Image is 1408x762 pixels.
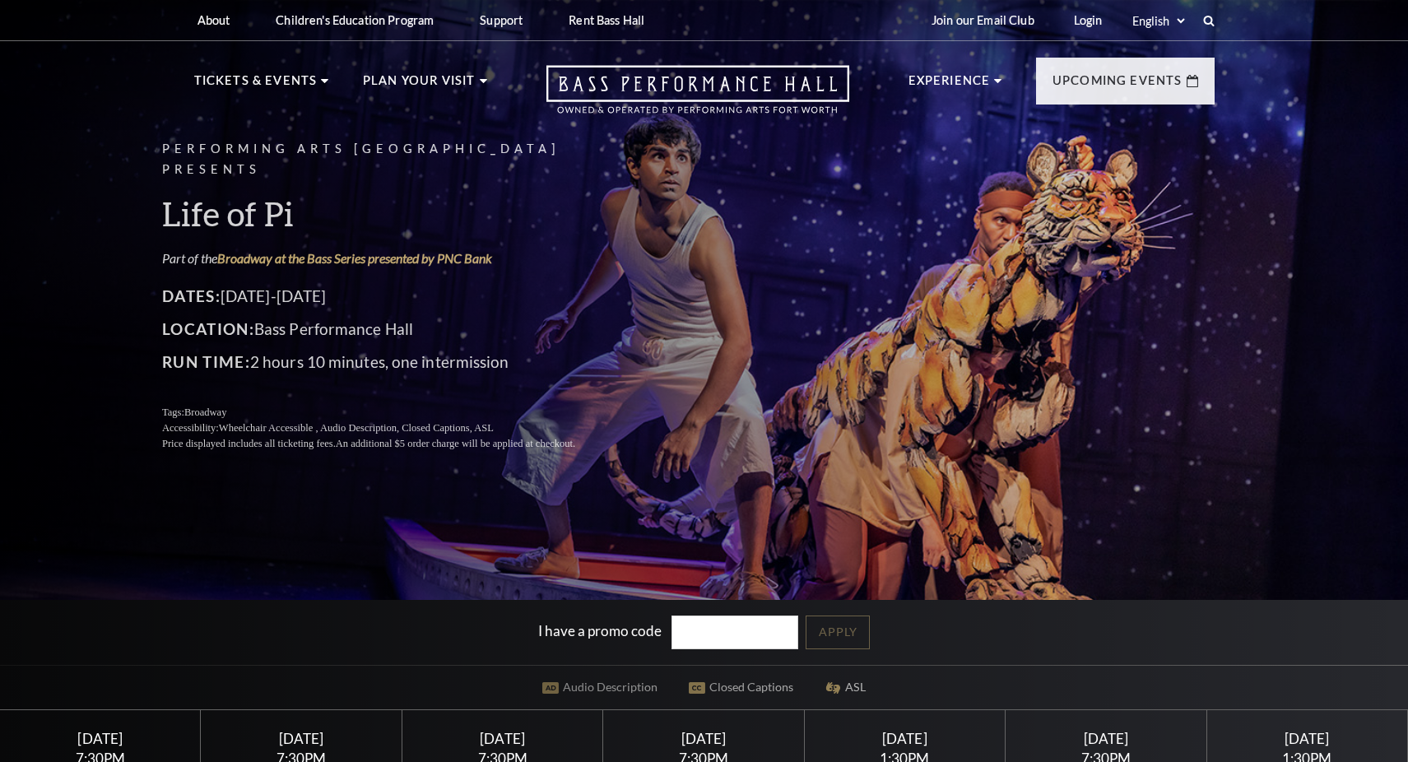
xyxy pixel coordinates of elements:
div: [DATE] [422,730,583,747]
p: Price displayed includes all ticketing fees. [194,436,647,452]
div: [DATE] [1025,730,1187,747]
p: Performing Arts [GEOGRAPHIC_DATA] Presents [194,139,647,180]
span: Broadway [216,407,258,418]
p: Bass Performance Hall [194,316,647,342]
span: Wheelchair Accessible , Audio Description, Closed Captions, ASL [250,422,525,434]
p: Tickets & Events [194,71,318,100]
a: Broadway at the Bass Series presented by PNC Bank [249,250,524,266]
p: Upcoming Events [1053,71,1183,100]
select: Select: [1129,13,1187,29]
div: [DATE] [623,730,784,747]
p: Accessibility: [194,420,647,436]
span: An additional $5 order charge will be applied at checkout. [367,438,606,449]
p: 2 hours 10 minutes, one intermission [194,349,647,375]
p: Experience [908,71,991,100]
div: [DATE] [20,730,181,747]
p: Part of the [194,249,647,267]
div: [DATE] [824,730,985,747]
span: Dates: [194,286,253,305]
p: [DATE]-[DATE] [194,283,647,309]
div: [DATE] [221,730,382,747]
p: Plan Your Visit [363,71,476,100]
span: Location: [194,319,286,338]
h3: Life of Pi [194,193,647,235]
p: Rent Bass Hall [569,13,644,27]
p: Children's Education Program [276,13,434,27]
span: Run Time: [194,352,282,371]
div: [DATE] [1226,730,1387,747]
label: I have a promo code [538,622,662,639]
p: Support [480,13,523,27]
p: Tags: [194,405,647,420]
p: About [197,13,230,27]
